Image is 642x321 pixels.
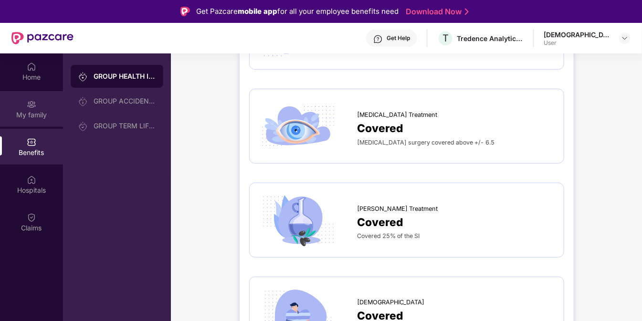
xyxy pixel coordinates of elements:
[544,30,610,39] div: [DEMOGRAPHIC_DATA][PERSON_NAME][DEMOGRAPHIC_DATA]
[544,39,610,47] div: User
[27,100,36,109] img: svg+xml;base64,PHN2ZyB3aWR0aD0iMjAiIGhlaWdodD0iMjAiIHZpZXdCb3g9IjAgMCAyMCAyMCIgZmlsbD0ibm9uZSIgeG...
[358,232,420,239] span: Covered 25% of the SI
[358,204,438,214] span: [PERSON_NAME] Treatment
[180,7,190,16] img: Logo
[27,175,36,185] img: svg+xml;base64,PHN2ZyBpZD0iSG9zcGl0YWxzIiB4bWxucz0iaHR0cDovL3d3dy53My5vcmcvMjAwMC9zdmciIHdpZHRoPS...
[358,214,403,231] span: Covered
[78,72,88,82] img: svg+xml;base64,PHN2ZyB3aWR0aD0iMjAiIGhlaWdodD0iMjAiIHZpZXdCb3g9IjAgMCAyMCAyMCIgZmlsbD0ibm9uZSIgeG...
[78,122,88,131] img: svg+xml;base64,PHN2ZyB3aWR0aD0iMjAiIGhlaWdodD0iMjAiIHZpZXdCb3g9IjAgMCAyMCAyMCIgZmlsbD0ibm9uZSIgeG...
[442,32,449,44] span: T
[94,72,156,81] div: GROUP HEALTH INSURANCE
[197,6,399,17] div: Get Pazcare for all your employee benefits need
[358,120,403,137] span: Covered
[373,34,383,44] img: svg+xml;base64,PHN2ZyBpZD0iSGVscC0zMngzMiIgeG1sbnM9Imh0dHA6Ly93d3cudzMub3JnLzIwMDAvc3ZnIiB3aWR0aD...
[406,7,466,17] a: Download Now
[358,139,495,146] span: [MEDICAL_DATA] surgery covered above +/- 6.5
[238,7,278,16] strong: mobile app
[94,122,156,130] div: GROUP TERM LIFE INSURANCE
[259,99,338,154] img: icon
[387,34,410,42] div: Get Help
[27,213,36,222] img: svg+xml;base64,PHN2ZyBpZD0iQ2xhaW0iIHhtbG5zPSJodHRwOi8vd3d3LnczLm9yZy8yMDAwL3N2ZyIgd2lkdGg9IjIwIi...
[27,62,36,72] img: svg+xml;base64,PHN2ZyBpZD0iSG9tZSIgeG1sbnM9Imh0dHA6Ly93d3cudzMub3JnLzIwMDAvc3ZnIiB3aWR0aD0iMjAiIG...
[621,34,629,42] img: svg+xml;base64,PHN2ZyBpZD0iRHJvcGRvd24tMzJ4MzIiIHhtbG5zPSJodHRwOi8vd3d3LnczLm9yZy8yMDAwL3N2ZyIgd2...
[358,298,425,307] span: [DEMOGRAPHIC_DATA]
[94,97,156,105] div: GROUP ACCIDENTAL INSURANCE
[27,137,36,147] img: svg+xml;base64,PHN2ZyBpZD0iQmVuZWZpdHMiIHhtbG5zPSJodHRwOi8vd3d3LnczLm9yZy8yMDAwL3N2ZyIgd2lkdGg9Ij...
[259,193,338,248] img: icon
[457,34,524,43] div: Tredence Analytics Solutions Private Limited
[11,32,74,44] img: New Pazcare Logo
[78,97,88,106] img: svg+xml;base64,PHN2ZyB3aWR0aD0iMjAiIGhlaWdodD0iMjAiIHZpZXdCb3g9IjAgMCAyMCAyMCIgZmlsbD0ibm9uZSIgeG...
[358,110,438,120] span: [MEDICAL_DATA] Treatment
[465,7,469,17] img: Stroke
